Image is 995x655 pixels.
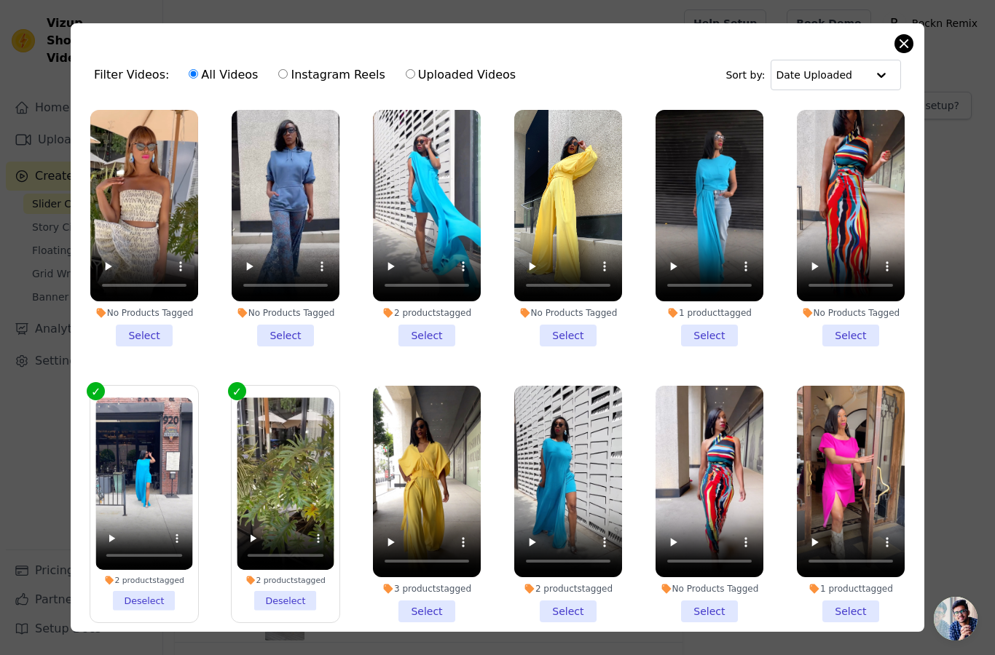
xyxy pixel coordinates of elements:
label: Uploaded Videos [405,65,516,84]
div: 3 products tagged [373,583,481,595]
div: No Products Tagged [232,307,339,319]
div: Open chat [934,597,978,640]
button: Close modal [895,35,913,52]
div: Filter Videos: [94,58,524,92]
div: 1 product tagged [656,307,763,319]
div: No Products Tagged [797,307,905,319]
label: Instagram Reels [278,65,385,84]
div: 2 products tagged [514,583,622,595]
div: 2 products tagged [237,575,334,585]
div: Sort by: [725,60,901,90]
div: 1 product tagged [797,583,905,595]
label: All Videos [188,65,259,84]
div: 2 products tagged [95,575,192,585]
div: 2 products tagged [373,307,481,319]
div: No Products Tagged [514,307,622,319]
div: No Products Tagged [90,307,198,319]
div: No Products Tagged [656,583,763,595]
